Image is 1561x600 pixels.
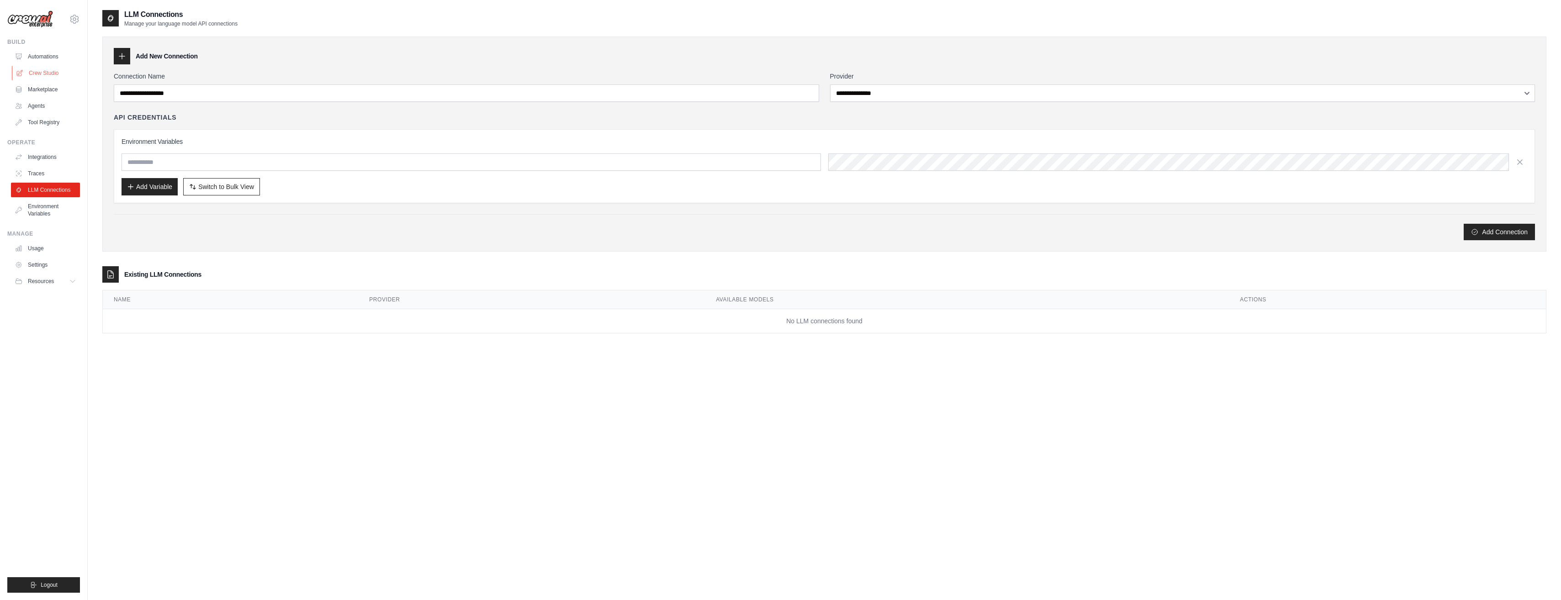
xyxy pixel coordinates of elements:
[11,258,80,272] a: Settings
[124,9,238,20] h2: LLM Connections
[7,139,80,146] div: Operate
[11,183,80,197] a: LLM Connections
[11,166,80,181] a: Traces
[358,290,705,309] th: Provider
[114,113,176,122] h4: API Credentials
[11,150,80,164] a: Integrations
[183,178,260,195] button: Switch to Bulk View
[11,99,80,113] a: Agents
[124,20,238,27] p: Manage your language model API connections
[830,72,1535,81] label: Provider
[7,11,53,28] img: Logo
[7,38,80,46] div: Build
[7,577,80,593] button: Logout
[136,52,198,61] h3: Add New Connection
[28,278,54,285] span: Resources
[1229,290,1546,309] th: Actions
[12,66,81,80] a: Crew Studio
[11,115,80,130] a: Tool Registry
[122,137,1527,146] h3: Environment Variables
[11,199,80,221] a: Environment Variables
[103,309,1546,333] td: No LLM connections found
[124,270,201,279] h3: Existing LLM Connections
[41,581,58,589] span: Logout
[1464,224,1535,240] button: Add Connection
[7,230,80,237] div: Manage
[103,290,358,309] th: Name
[11,49,80,64] a: Automations
[11,241,80,256] a: Usage
[705,290,1229,309] th: Available Models
[114,72,819,81] label: Connection Name
[198,182,254,191] span: Switch to Bulk View
[11,82,80,97] a: Marketplace
[11,274,80,289] button: Resources
[122,178,178,195] button: Add Variable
